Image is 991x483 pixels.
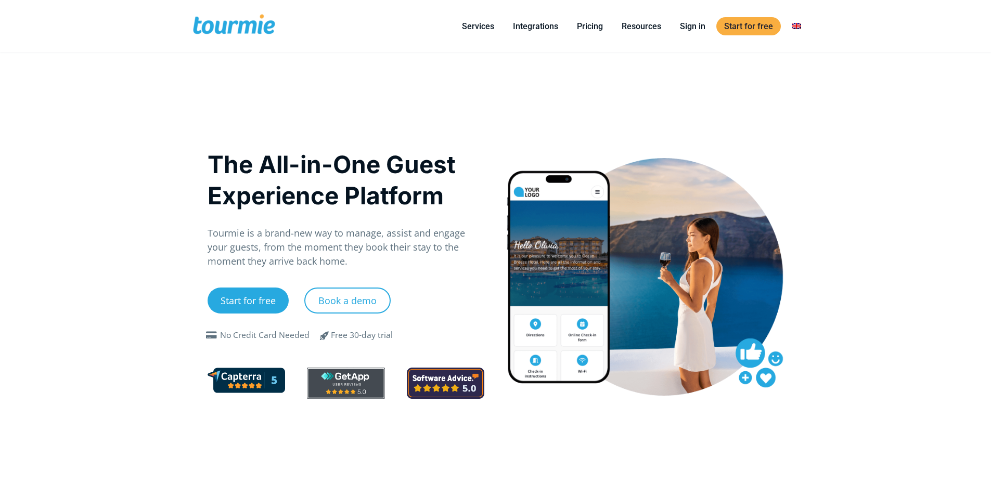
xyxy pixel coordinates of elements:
[569,20,611,33] a: Pricing
[614,20,669,33] a: Resources
[203,331,220,340] span: 
[672,20,713,33] a: Sign in
[208,226,485,268] p: Tourmie is a brand-new way to manage, assist and engage your guests, from the moment they book th...
[331,329,393,342] div: Free 30-day trial
[312,329,337,342] span: 
[208,288,289,314] a: Start for free
[716,17,781,35] a: Start for free
[505,20,566,33] a: Integrations
[304,288,391,314] a: Book a demo
[454,20,502,33] a: Services
[220,329,310,342] div: No Credit Card Needed
[208,149,485,211] h1: The All-in-One Guest Experience Platform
